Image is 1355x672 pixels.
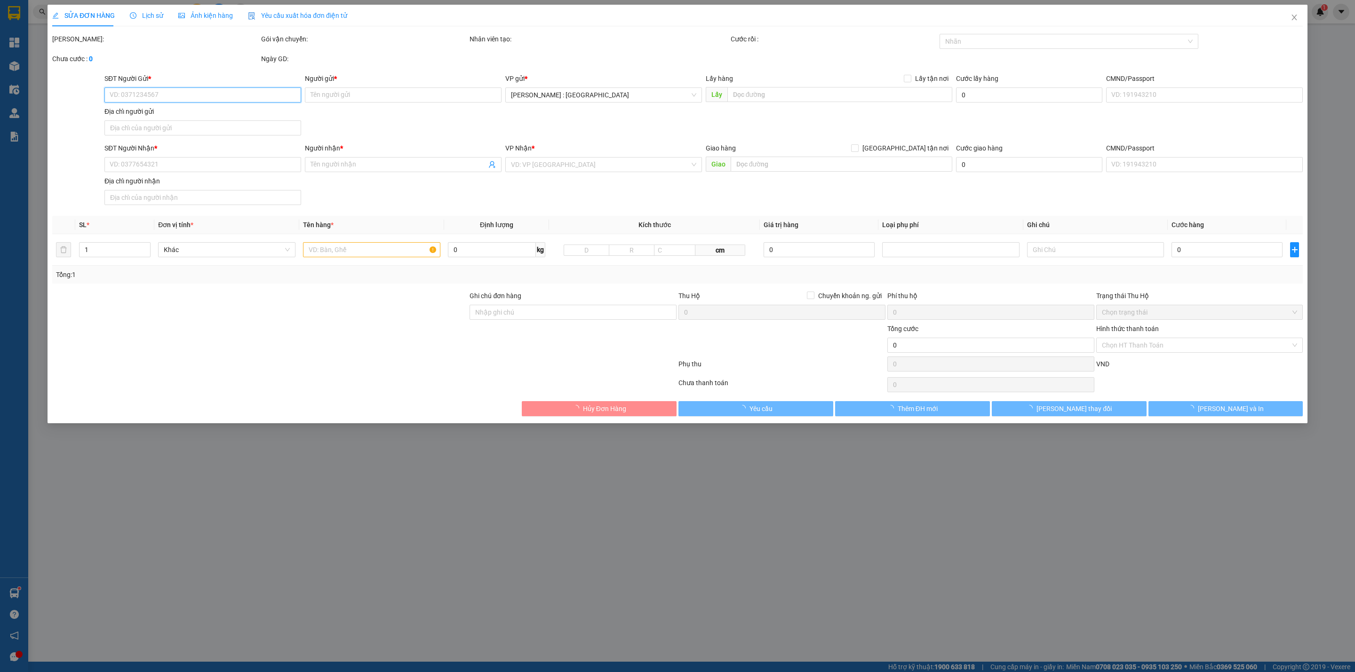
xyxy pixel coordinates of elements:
[104,176,301,186] div: Địa chỉ người nhận
[1281,5,1307,31] button: Close
[178,12,233,19] span: Ảnh kiện hàng
[470,305,677,320] input: Ghi chú đơn hàng
[1096,291,1303,301] div: Trạng thái Thu Hộ
[677,359,886,375] div: Phụ thu
[79,221,87,229] span: SL
[956,87,1102,103] input: Cước lấy hàng
[678,401,833,416] button: Yêu cầu
[511,88,696,102] span: Hồ Chí Minh : Kho Quận 12
[730,157,952,172] input: Dọc đường
[104,106,301,117] div: Địa chỉ người gửi
[887,405,898,411] span: loading
[164,243,290,257] span: Khác
[1027,242,1164,257] input: Ghi Chú
[1291,14,1298,21] span: close
[887,325,918,332] span: Tổng cước
[56,242,71,257] button: delete
[764,221,798,229] span: Giá trị hàng
[878,216,1023,234] th: Loại phụ phí
[1291,246,1299,253] span: plus
[536,242,545,257] span: kg
[992,401,1147,416] button: [PERSON_NAME] thay đổi
[956,75,998,82] label: Cước lấy hàng
[705,157,730,172] span: Giao
[859,143,952,153] span: [GEOGRAPHIC_DATA] tận nơi
[248,12,347,19] span: Yêu cầu xuất hóa đơn điện tử
[573,405,583,411] span: loading
[1096,325,1158,332] label: Hình thức thanh toán
[104,120,301,135] input: Địa chỉ của người gửi
[638,221,671,229] span: Kích thước
[705,75,733,82] span: Lấy hàng
[1106,73,1303,84] div: CMND/Passport
[956,157,1102,172] input: Cước giao hàng
[470,34,729,44] div: Nhân viên tạo:
[104,143,301,153] div: SĐT Người Nhận
[1101,305,1297,319] span: Chọn trạng thái
[52,12,115,19] span: SỬA ĐƠN HÀNG
[739,405,749,411] span: loading
[695,245,745,256] span: cm
[305,143,502,153] div: Người nhận
[677,378,886,394] div: Chưa thanh toán
[303,221,334,229] span: Tên hàng
[52,34,259,44] div: [PERSON_NAME]:
[705,87,727,102] span: Lấy
[470,292,521,300] label: Ghi chú đơn hàng
[248,12,255,20] img: icon
[705,144,735,152] span: Giao hàng
[887,291,1094,305] div: Phí thu hộ
[56,269,522,280] div: Tổng: 1
[898,403,938,414] span: Thêm ĐH mới
[1198,403,1264,414] span: [PERSON_NAME] và In
[609,245,654,256] input: R
[1188,405,1198,411] span: loading
[835,401,990,416] button: Thêm ĐH mới
[1172,221,1204,229] span: Cước hàng
[303,242,440,257] input: VD: Bàn, Ghế
[104,73,301,84] div: SĐT Người Gửi
[1036,403,1112,414] span: [PERSON_NAME] thay đổi
[480,221,513,229] span: Định lượng
[1026,405,1036,411] span: loading
[130,12,136,19] span: clock-circle
[52,12,59,19] span: edit
[261,54,468,64] div: Ngày GD:
[654,245,695,256] input: C
[564,245,609,256] input: D
[1096,360,1109,368] span: VND
[1023,216,1168,234] th: Ghi chú
[104,190,301,205] input: Địa chỉ của người nhận
[522,401,677,416] button: Hủy Đơn Hàng
[956,144,1003,152] label: Cước giao hàng
[89,55,93,63] b: 0
[814,291,885,301] span: Chuyển khoản ng. gửi
[1290,242,1299,257] button: plus
[731,34,938,44] div: Cước rồi :
[178,12,185,19] span: picture
[505,144,532,152] span: VP Nhận
[1106,143,1303,153] div: CMND/Passport
[488,161,496,168] span: user-add
[727,87,952,102] input: Dọc đường
[261,34,468,44] div: Gói vận chuyển:
[678,292,700,300] span: Thu Hộ
[130,12,163,19] span: Lịch sử
[583,403,626,414] span: Hủy Đơn Hàng
[52,54,259,64] div: Chưa cước :
[1148,401,1303,416] button: [PERSON_NAME] và In
[505,73,702,84] div: VP gửi
[158,221,193,229] span: Đơn vị tính
[911,73,952,84] span: Lấy tận nơi
[305,73,502,84] div: Người gửi
[749,403,773,414] span: Yêu cầu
